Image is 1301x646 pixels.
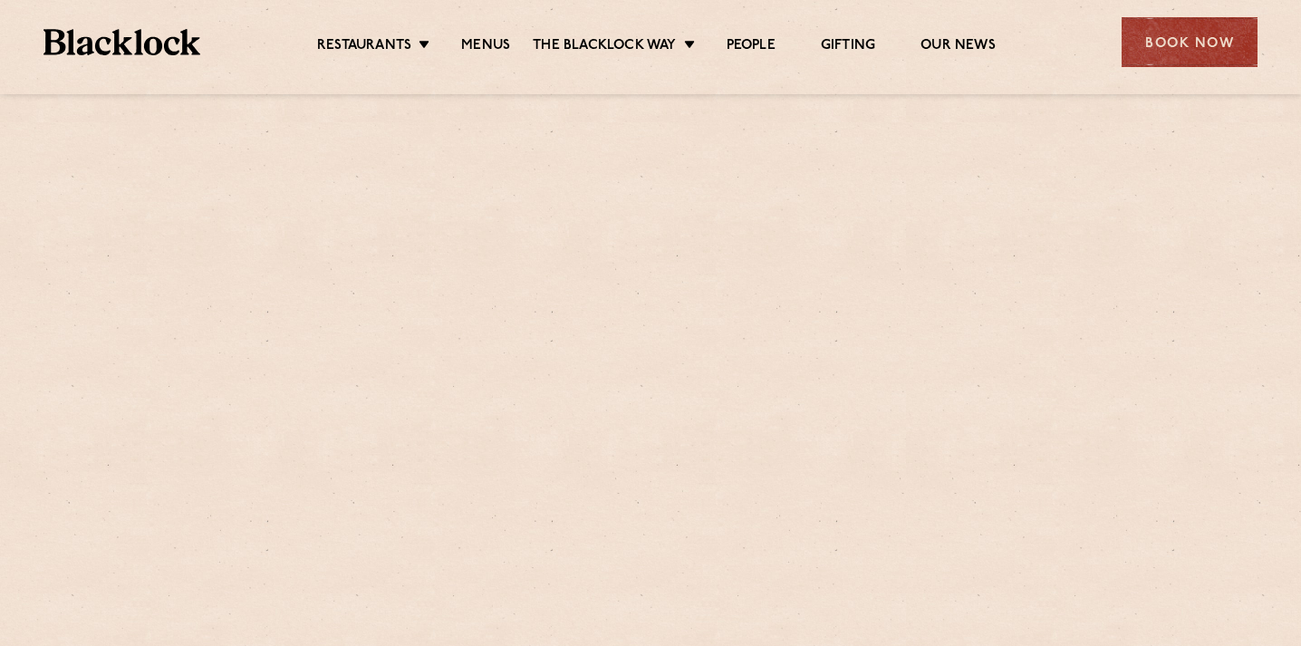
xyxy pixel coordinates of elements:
a: Our News [920,37,996,57]
div: Book Now [1122,17,1258,67]
a: Restaurants [317,37,411,57]
a: Gifting [821,37,875,57]
a: The Blacklock Way [533,37,676,57]
a: Menus [461,37,510,57]
img: BL_Textured_Logo-footer-cropped.svg [43,29,200,55]
a: People [727,37,776,57]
